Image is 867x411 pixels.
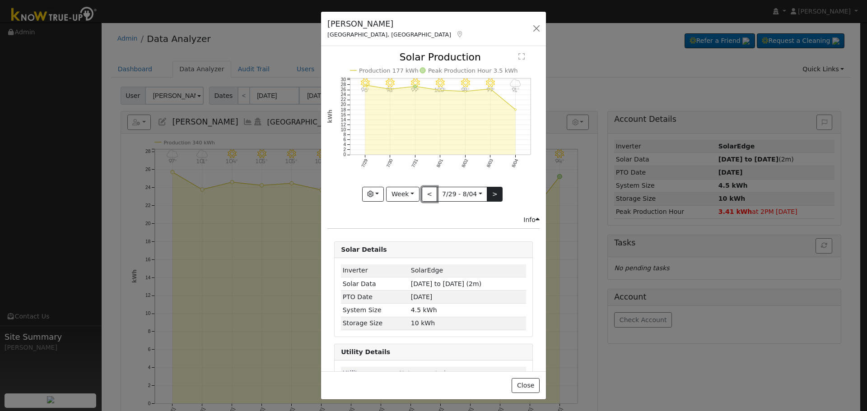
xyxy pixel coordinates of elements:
[399,369,446,377] span: Not connected
[411,280,481,287] span: [DATE] to [DATE] (2m)
[428,67,518,74] text: Peak Production Hour 3.5 kWh
[510,79,521,88] i: 8/04 - Cloudy
[461,79,470,88] i: 8/02 - Clear
[389,88,391,90] circle: onclick=""
[360,158,368,168] text: 7/29
[515,109,517,111] circle: onclick=""
[341,107,346,112] text: 18
[341,367,397,380] td: Utility
[411,306,437,314] span: 4.5 kWh
[382,88,398,92] p: 98°
[414,85,416,88] circle: onclick=""
[461,158,469,168] text: 8/02
[341,112,346,117] text: 16
[433,88,448,92] p: 100°
[341,97,346,102] text: 22
[357,88,373,92] p: 96°
[341,122,346,127] text: 12
[465,91,466,92] circle: onclick=""
[341,77,346,82] text: 30
[341,317,409,330] td: Storage Size
[512,378,539,393] button: Close
[327,18,464,30] h5: [PERSON_NAME]
[341,246,387,253] strong: Solar Details
[436,158,444,168] text: 8/01
[361,79,370,88] i: 7/29 - Clear
[344,132,346,137] text: 8
[344,152,346,157] text: 0
[341,92,346,97] text: 24
[410,158,419,168] text: 7/31
[341,102,346,107] text: 20
[359,67,419,74] text: Production 177 kWh
[386,187,419,202] button: Week
[386,158,394,168] text: 7/30
[483,88,499,92] p: 99°
[341,88,346,92] text: 26
[341,304,409,317] td: System Size
[457,88,473,92] p: 98°
[341,348,390,356] strong: Utility Details
[511,158,519,168] text: 8/04
[407,88,423,92] p: 99°
[341,277,409,291] td: Solar Data
[327,31,451,38] span: [GEOGRAPHIC_DATA], [GEOGRAPHIC_DATA]
[523,215,540,225] div: Info
[344,148,346,152] text: 2
[508,88,523,92] p: 91°
[411,293,433,300] span: [DATE]
[341,83,346,88] text: 28
[341,291,409,304] td: PTO Date
[487,187,503,202] button: >
[411,79,420,88] i: 7/31 - Clear
[489,88,491,90] circle: onclick=""
[400,51,481,63] text: Solar Production
[344,137,346,142] text: 6
[437,187,487,202] button: 7/29 - 8/04
[439,89,441,91] circle: onclick=""
[364,84,366,86] circle: onclick=""
[436,79,445,88] i: 8/01 - Clear
[411,319,435,327] span: 10 kWh
[341,127,346,132] text: 10
[327,110,333,123] text: kWh
[486,158,494,168] text: 8/03
[456,31,464,38] a: Map
[344,142,346,147] text: 4
[341,264,409,277] td: Inverter
[486,79,495,88] i: 8/03 - Clear
[518,53,525,60] text: 
[341,117,346,122] text: 14
[422,187,438,202] button: <
[386,79,395,88] i: 7/30 - Clear
[411,267,443,274] span: ID: 4673891, authorized: 07/15/25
